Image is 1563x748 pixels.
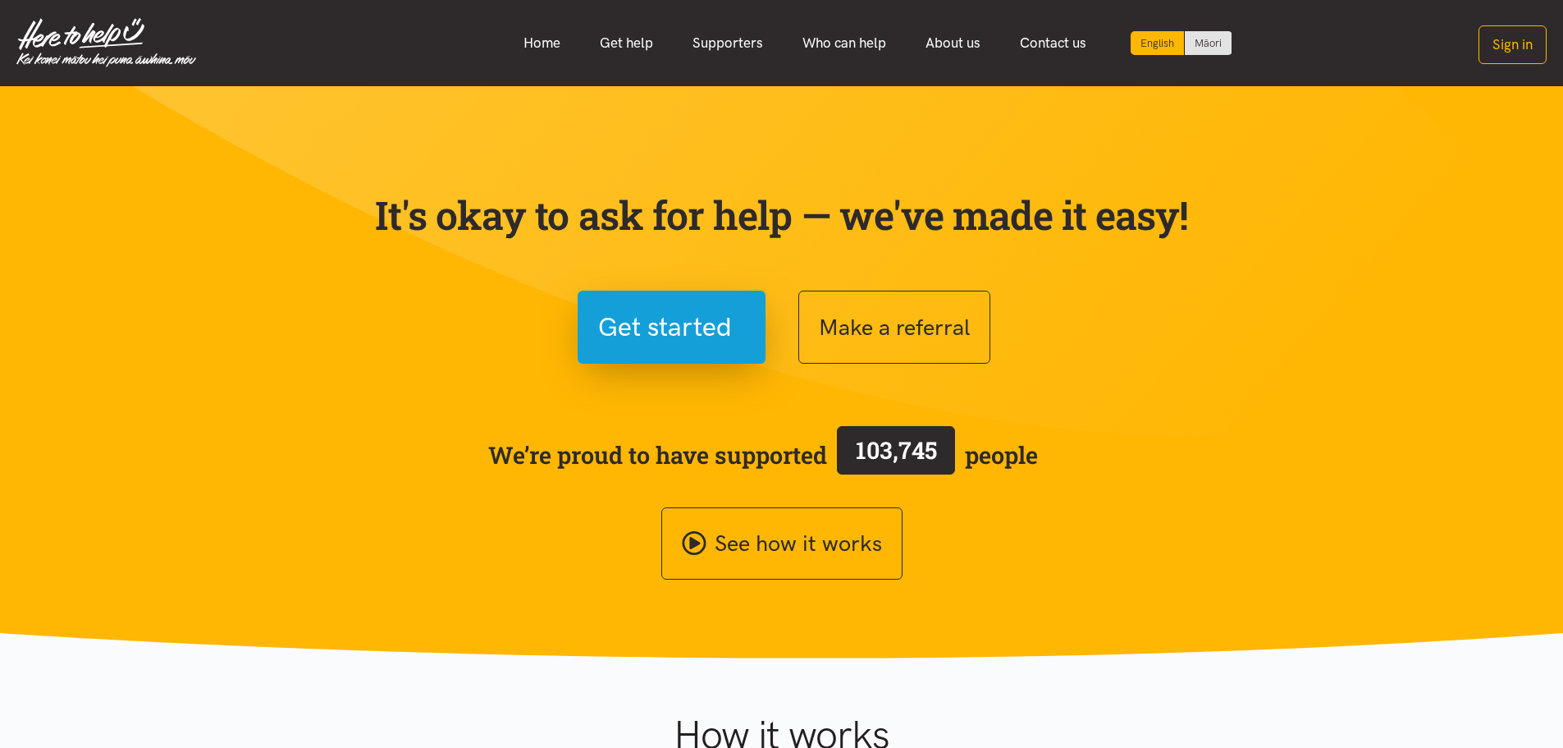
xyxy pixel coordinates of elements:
img: Home [16,18,196,67]
span: Get started [598,306,732,348]
a: Switch to Te Reo Māori [1185,31,1232,55]
a: Contact us [1000,25,1106,61]
a: About us [906,25,1000,61]
a: Supporters [673,25,783,61]
button: Sign in [1478,25,1547,64]
a: 103,745 [827,423,965,487]
button: Make a referral [798,291,990,364]
a: Home [504,25,580,61]
a: Get help [580,25,673,61]
span: 103,745 [856,434,937,466]
div: Language toggle [1131,31,1232,55]
div: Current language [1131,31,1185,55]
span: We’re proud to have supported people [488,423,1038,487]
p: It's okay to ask for help — we've made it easy! [372,191,1192,239]
a: Who can help [783,25,906,61]
button: Get started [578,291,766,364]
a: See how it works [661,507,903,581]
